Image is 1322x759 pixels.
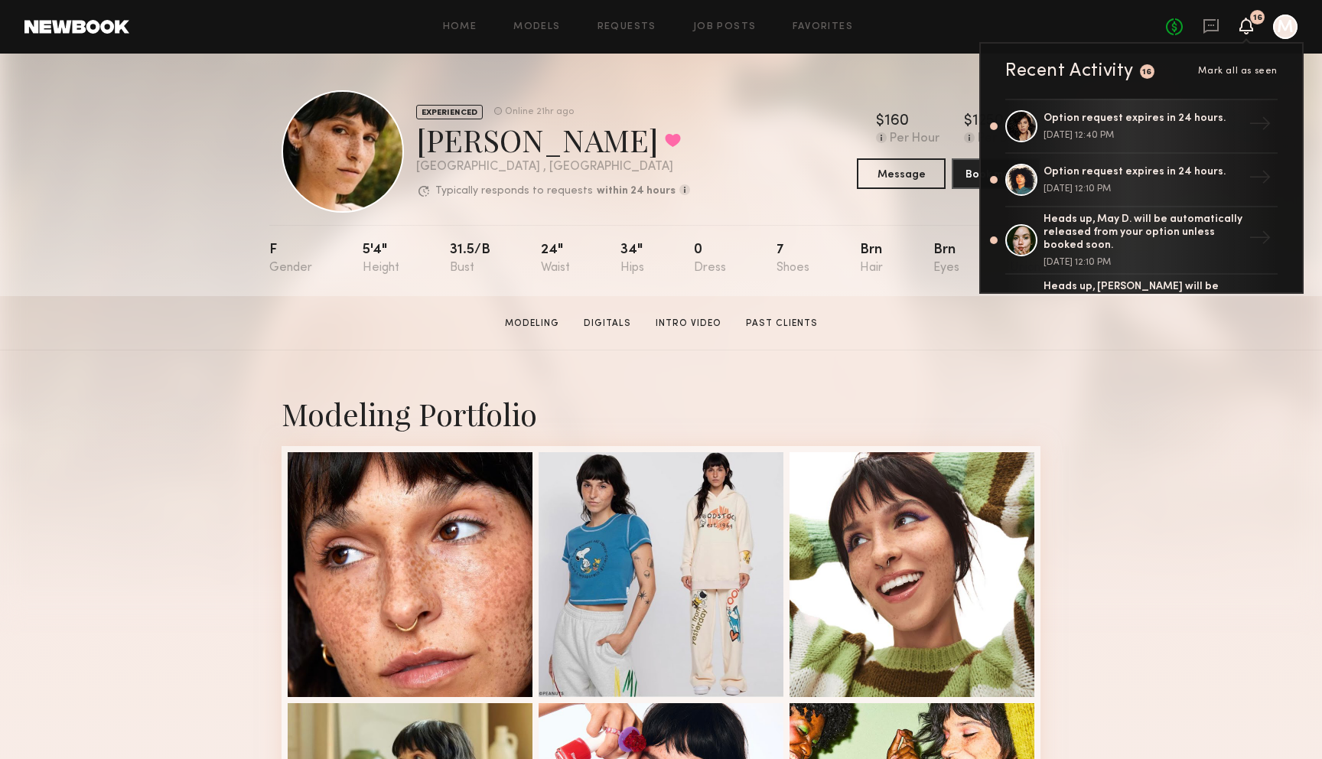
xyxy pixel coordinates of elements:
[1005,275,1278,342] a: Heads up, [PERSON_NAME] will be automatically released from your option unless booked soon.→
[860,243,883,275] div: Brn
[793,22,853,32] a: Favorites
[597,186,676,197] b: within 24 hours
[450,243,490,275] div: 31.5/b
[693,22,757,32] a: Job Posts
[857,158,946,189] button: Message
[505,107,574,117] div: Online 21hr ago
[876,114,884,129] div: $
[1142,68,1152,77] div: 16
[269,243,312,275] div: F
[978,132,1022,146] div: Per Day
[890,132,939,146] div: Per Hour
[1044,258,1242,267] div: [DATE] 12:10 PM
[1005,99,1278,154] a: Option request expires in 24 hours.[DATE] 12:40 PM→
[1198,67,1278,76] span: Mark all as seen
[933,243,959,275] div: Brn
[1044,213,1242,252] div: Heads up, May D. will be automatically released from your option unless booked soon.
[443,22,477,32] a: Home
[972,114,1004,129] div: 1250
[578,317,637,331] a: Digitals
[1044,184,1242,194] div: [DATE] 12:10 PM
[1044,281,1242,319] div: Heads up, [PERSON_NAME] will be automatically released from your option unless booked soon.
[777,243,809,275] div: 7
[1044,131,1242,140] div: [DATE] 12:40 PM
[282,393,1040,434] div: Modeling Portfolio
[435,186,593,197] p: Typically responds to requests
[499,317,565,331] a: Modeling
[363,243,399,275] div: 5'4"
[964,114,972,129] div: $
[541,243,570,275] div: 24"
[1005,154,1278,207] a: Option request expires in 24 hours.[DATE] 12:10 PM→
[1005,62,1134,80] div: Recent Activity
[1044,166,1242,179] div: Option request expires in 24 hours.
[416,161,690,174] div: [GEOGRAPHIC_DATA] , [GEOGRAPHIC_DATA]
[740,317,824,331] a: Past Clients
[513,22,560,32] a: Models
[694,243,726,275] div: 0
[1242,160,1278,200] div: →
[598,22,656,32] a: Requests
[1273,15,1298,39] a: M
[620,243,644,275] div: 34"
[1044,112,1242,125] div: Option request expires in 24 hours.
[416,119,690,160] div: [PERSON_NAME]
[650,317,728,331] a: Intro Video
[1242,220,1278,260] div: →
[884,114,909,129] div: 160
[1242,288,1278,328] div: →
[1005,207,1278,275] a: Heads up, May D. will be automatically released from your option unless booked soon.[DATE] 12:10 PM→
[952,158,1040,189] button: Book model
[416,105,483,119] div: EXPERIENCED
[1253,14,1262,22] div: 16
[1242,106,1278,146] div: →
